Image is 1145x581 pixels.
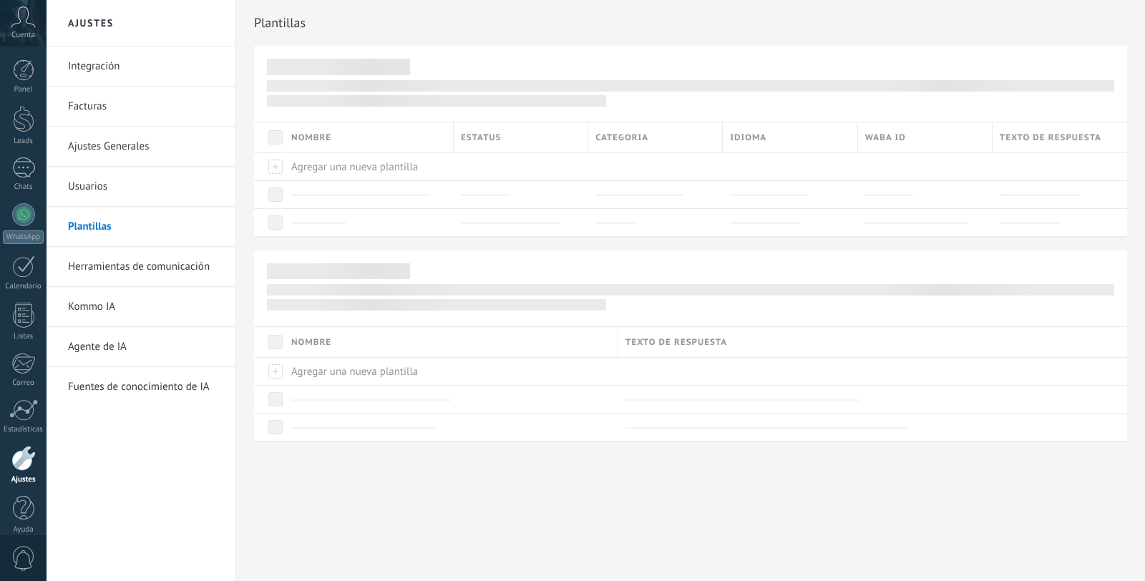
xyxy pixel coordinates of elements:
div: Estatus [454,122,588,152]
div: Calendario [3,282,44,291]
a: Kommo IA [68,287,221,327]
div: Texto de respuesta [993,122,1127,152]
div: Panel [3,85,44,94]
div: Nombre [284,122,453,152]
div: Correo [3,379,44,388]
span: Agregar una nueva plantilla [291,365,418,379]
a: Fuentes de conocimiento de IA [68,367,221,407]
li: Usuarios [47,167,235,207]
li: Fuentes de conocimiento de IA [47,367,235,406]
a: Plantillas [68,207,221,247]
div: Listas [3,332,44,341]
div: Ajustes [3,475,44,484]
div: Nombre [284,327,618,357]
div: Ayuda [3,525,44,534]
div: Texto de respuesta [618,327,1127,357]
li: Ajustes Generales [47,127,235,167]
h2: Plantillas [254,9,1127,37]
div: WABA ID [858,122,992,152]
a: Agente de IA [68,327,221,367]
div: Leads [3,137,44,146]
li: Facturas [47,87,235,127]
div: WhatsApp [3,230,44,244]
a: Herramientas de comunicación [68,247,221,287]
span: Cuenta [11,31,35,40]
div: Idioma [723,122,857,152]
li: Kommo IA [47,287,235,327]
li: Herramientas de comunicación [47,247,235,287]
div: Estadísticas [3,425,44,434]
a: Facturas [68,87,221,127]
a: Ajustes Generales [68,127,221,167]
span: Agregar una nueva plantilla [291,160,418,174]
li: Plantillas [47,207,235,247]
div: Categoria [588,122,722,152]
li: Agente de IA [47,327,235,367]
div: Chats [3,182,44,192]
a: Integración [68,47,221,87]
li: Integración [47,47,235,87]
a: Usuarios [68,167,221,207]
